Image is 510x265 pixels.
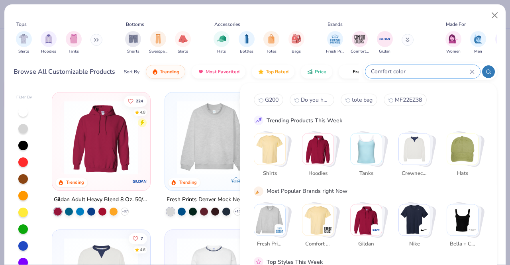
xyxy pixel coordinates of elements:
[254,204,290,251] button: Stack Card Button Fresh Prints
[129,233,147,244] button: Like
[266,69,288,75] span: Top Rated
[447,133,478,165] img: Hats
[14,67,115,77] div: Browse All Customizable Products
[142,100,224,175] img: a164e800-7022-4571-a324-30c76f641635
[377,31,393,55] button: filter button
[267,49,277,55] span: Totes
[154,34,163,43] img: Sweatpants Image
[329,33,341,45] img: Fresh Prints Image
[326,31,344,55] div: filter for Fresh Prints
[235,209,241,214] span: + 10
[254,94,283,106] button: G2000
[255,187,262,194] img: party_popper.gif
[353,240,379,248] span: Gildan
[341,94,377,106] button: tote bag2
[255,117,262,124] img: trend_line.gif
[214,31,229,55] button: filter button
[377,31,393,55] div: filter for Gildan
[178,49,188,55] span: Skirts
[265,96,279,104] span: G200
[301,65,332,79] button: Price
[351,31,369,55] div: filter for Comfort Colors
[449,169,475,177] span: Hats
[54,195,149,205] div: Gildan Adult Heavy Blend 8 Oz. 50/50 Hooded Sweatshirt
[239,31,255,55] div: filter for Bottles
[351,49,369,55] span: Comfort Colors
[175,31,191,55] button: filter button
[206,69,239,75] span: Most Favorited
[149,49,167,55] span: Sweatpants
[263,31,279,55] div: filter for Totes
[353,169,379,177] span: Tanks
[302,133,333,165] img: Hoodies
[41,31,57,55] div: filter for Hoodies
[122,209,127,214] span: + 37
[263,31,279,55] button: filter button
[447,133,483,181] button: Stack Card Button Hats
[178,34,188,43] img: Skirts Image
[447,204,483,251] button: Stack Card Button Bella + Canvas
[149,31,167,55] div: filter for Sweatpants
[192,65,245,79] button: Most Favorited
[398,133,435,181] button: Stack Card Button Crewnecks
[254,133,285,165] img: Shirts
[140,109,145,115] div: 4.8
[445,31,461,55] div: filter for Women
[131,173,147,189] img: Gildan logo
[302,204,339,251] button: Stack Card Button Comfort Colors
[399,204,430,235] img: Nike
[198,69,204,75] img: most_fav.gif
[129,34,138,43] img: Shorts Image
[18,49,29,55] span: Shirts
[302,133,339,181] button: Stack Card Button Hoodies
[487,8,502,23] button: Close
[305,169,331,177] span: Hoodies
[288,31,304,55] div: filter for Bags
[19,34,28,43] img: Shirts Image
[149,31,167,55] button: filter button
[447,204,478,235] img: Bella + Canvas
[470,31,486,55] button: filter button
[167,195,261,205] div: Fresh Prints Denver Mock Neck Heavyweight Sweatshirt
[420,226,428,234] img: Nike
[379,33,391,45] img: Gildan Image
[352,96,373,104] span: tote bag
[292,34,300,43] img: Bags Image
[254,133,290,181] button: Stack Card Button Shirts
[66,31,82,55] div: filter for Tanks
[339,65,431,79] button: Fresh Prints Flash
[351,133,382,165] img: Tanks
[290,94,334,106] button: Do you have a rough price range in mind that you’d like to spend per box?1
[217,34,226,43] img: Hats Image
[372,226,380,234] img: Gildan
[257,240,282,248] span: Fresh Prints
[16,21,27,28] div: Tops
[267,34,276,43] img: Totes Image
[398,204,435,251] button: Stack Card Button Nike
[258,69,264,75] img: TopRated.gif
[16,94,32,100] div: Filter By
[470,31,486,55] div: filter for Men
[239,95,260,106] button: Like
[69,34,78,43] img: Tanks Image
[257,169,282,177] span: Shirts
[60,100,142,175] img: 01756b78-01f6-4cc6-8d8a-3c30c1a0c8ac
[127,49,139,55] span: Shorts
[302,204,333,235] img: Comfort Colors
[469,226,477,234] img: Bella + Canvas
[254,204,285,235] img: Fresh Prints
[350,204,387,251] button: Stack Card Button Gildan
[41,31,57,55] button: filter button
[217,49,226,55] span: Hats
[41,49,56,55] span: Hoodies
[136,99,143,103] span: 224
[328,21,343,28] div: Brands
[449,34,458,43] img: Women Image
[324,226,332,234] img: Comfort Colors
[345,69,351,75] img: flash.gif
[267,116,342,124] div: Trending Products This Week
[326,49,344,55] span: Fresh Prints
[66,31,82,55] button: filter button
[292,49,301,55] span: Bags
[125,31,141,55] button: filter button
